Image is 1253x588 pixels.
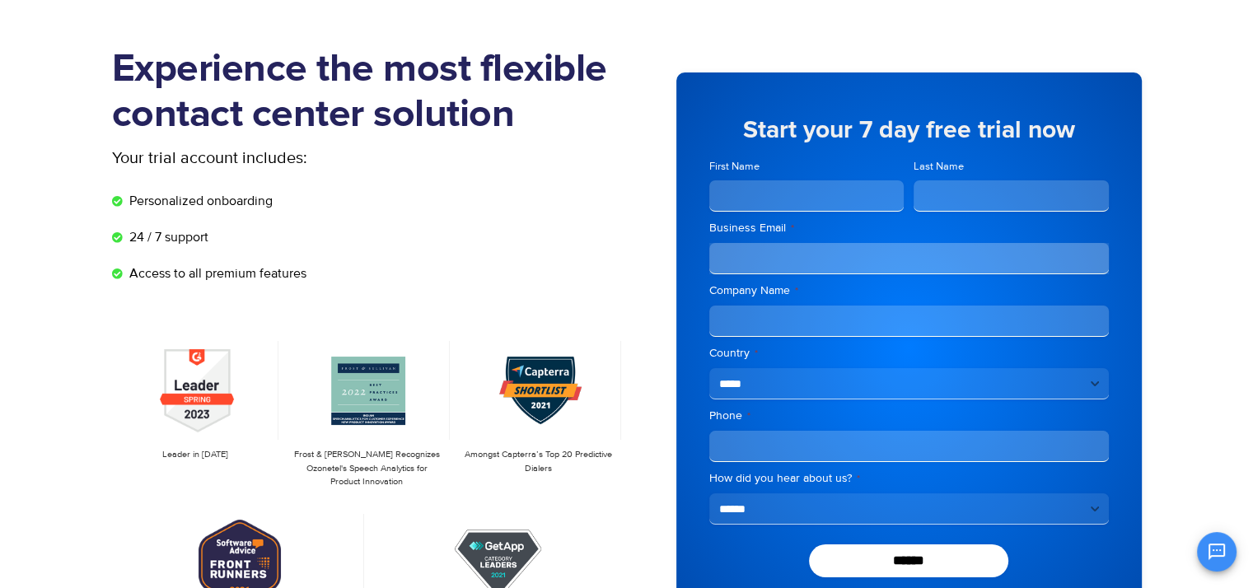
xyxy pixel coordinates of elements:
label: First Name [709,159,905,175]
span: 24 / 7 support [125,227,208,247]
label: Phone [709,408,1109,424]
h5: Start your 7 day free trial now [709,118,1109,142]
p: Amongst Capterra’s Top 20 Predictive Dialers [463,448,613,475]
label: How did you hear about us? [709,470,1109,487]
label: Business Email [709,220,1109,236]
button: Open chat [1197,532,1237,572]
span: Access to all premium features [125,264,306,283]
label: Country [709,345,1109,362]
p: Leader in [DATE] [120,448,270,462]
label: Last Name [914,159,1109,175]
label: Company Name [709,282,1109,299]
p: Frost & [PERSON_NAME] Recognizes Ozonetel's Speech Analytics for Product Innovation [292,448,442,489]
p: Your trial account includes: [112,146,503,170]
h1: Experience the most flexible contact center solution [112,47,627,138]
span: Personalized onboarding [125,191,273,211]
